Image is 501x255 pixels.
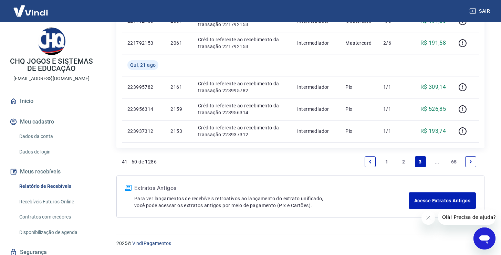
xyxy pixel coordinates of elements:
[130,62,156,68] span: Qui, 21 ago
[420,105,446,113] p: R$ 526,85
[420,83,446,91] p: R$ 309,14
[134,184,409,192] p: Extratos Antigos
[297,84,335,91] p: Intermediador
[383,106,404,113] p: 1/1
[17,129,95,144] a: Dados da conta
[132,241,171,246] a: Vindi Pagamentos
[297,40,335,46] p: Intermediador
[382,156,393,167] a: Page 1
[38,28,65,55] img: e5bfdad4-339e-4784-9208-21d46ab39991.jpeg
[383,40,404,46] p: 2/6
[297,128,335,135] p: Intermediador
[134,195,409,209] p: Para ver lançamentos de recebíveis retroativos ao lançamento do extrato unificado, você pode aces...
[8,114,95,129] button: Meu cadastro
[383,84,404,91] p: 1/1
[17,210,95,224] a: Contratos com credores
[170,106,187,113] p: 2159
[198,124,286,138] p: Crédito referente ao recebimento da transação 223937312
[409,192,476,209] a: Acesse Extratos Antigos
[345,40,372,46] p: Mastercard
[465,156,476,167] a: Next page
[473,227,495,249] iframe: Button to launch messaging window
[198,36,286,50] p: Crédito referente ao recebimento da transação 221792153
[17,145,95,159] a: Dados de login
[127,128,159,135] p: 223937312
[13,75,90,82] p: [EMAIL_ADDRESS][DOMAIN_NAME]
[345,84,372,91] p: Pix
[170,84,187,91] p: 2161
[448,156,460,167] a: Page 65
[198,80,286,94] p: Crédito referente ao recebimento da transação 223995782
[8,0,53,21] img: Vindi
[17,225,95,240] a: Disponibilização de agenda
[383,128,404,135] p: 1/1
[17,195,95,209] a: Recebíveis Futuros Online
[8,94,95,109] a: Início
[198,102,286,116] p: Crédito referente ao recebimento da transação 223956314
[127,40,159,46] p: 221792153
[127,106,159,113] p: 223956314
[297,106,335,113] p: Intermediador
[420,39,446,47] p: R$ 191,58
[345,128,372,135] p: Pix
[127,84,159,91] p: 223995782
[398,156,409,167] a: Page 2
[125,185,132,191] img: ícone
[8,164,95,179] button: Meus recebíveis
[362,153,479,170] ul: Pagination
[415,156,426,167] a: Page 3 is your current page
[438,210,495,225] iframe: Message from company
[170,40,187,46] p: 2061
[4,5,58,10] span: Olá! Precisa de ajuda?
[345,106,372,113] p: Pix
[170,128,187,135] p: 2153
[6,58,97,72] p: CHQ JOGOS E SISTEMAS DE EDUCAÇÃO
[431,156,442,167] a: Jump forward
[365,156,376,167] a: Previous page
[421,211,435,225] iframe: Close message
[116,240,484,247] p: 2025 ©
[122,158,157,165] p: 41 - 60 de 1286
[420,127,446,135] p: R$ 193,74
[17,179,95,193] a: Relatório de Recebíveis
[468,5,493,18] button: Sair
